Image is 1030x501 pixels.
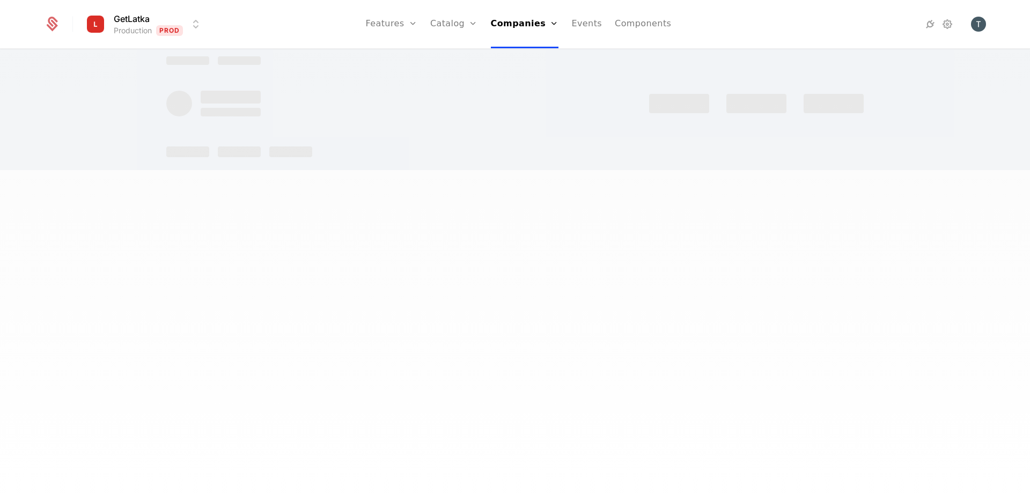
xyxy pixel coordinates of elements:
[114,25,152,36] div: Production
[971,17,986,32] img: Tsovak Harutyunyan
[941,18,954,31] a: Settings
[924,18,937,31] a: Integrations
[114,12,150,25] span: GetLatka
[971,17,986,32] button: Open user button
[86,12,203,36] button: Select environment
[83,11,108,37] img: GetLatka
[156,25,183,36] span: Prod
